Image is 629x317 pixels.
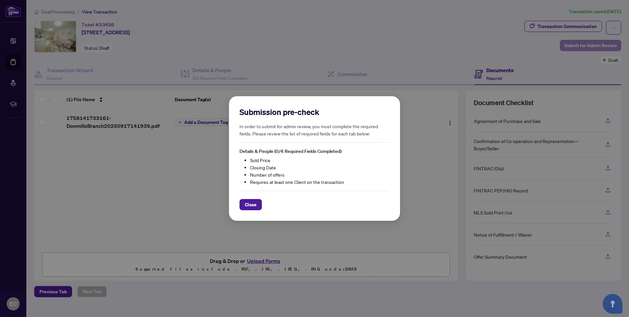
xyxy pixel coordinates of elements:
[250,164,390,171] li: Closing Date
[250,157,390,164] li: Sold Price
[239,107,390,117] h2: Submission pre-check
[245,199,257,210] span: Close
[250,171,390,178] li: Number of offers
[239,199,262,210] button: Close
[603,294,622,314] button: Open asap
[239,148,341,154] span: Details & People (0/4 Required Fields Completed)
[250,178,390,186] li: Requires at least one Client on the transaction
[239,123,390,137] h5: In order to submit for admin review, you must complete the required fields. Please review the lis...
